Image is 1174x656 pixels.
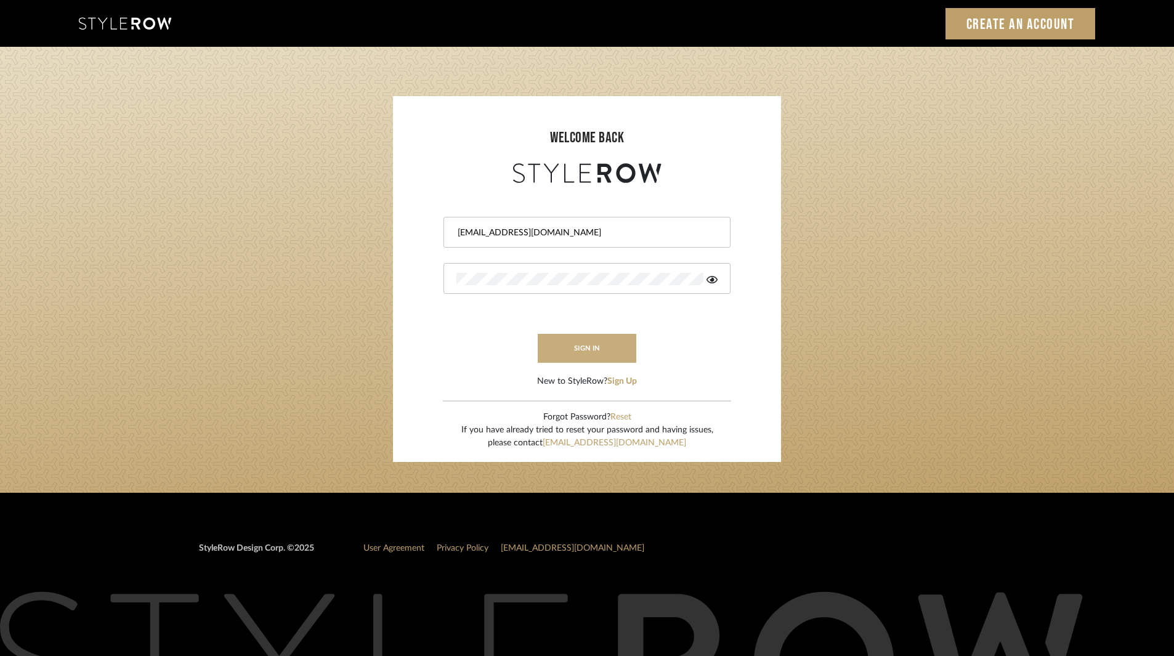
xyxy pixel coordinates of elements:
a: User Agreement [363,544,424,553]
button: Reset [610,411,631,424]
input: Email Address [456,227,715,239]
div: Forgot Password? [461,411,713,424]
a: [EMAIL_ADDRESS][DOMAIN_NAME] [501,544,644,553]
div: StyleRow Design Corp. ©2025 [199,542,314,565]
button: sign in [538,334,636,363]
div: If you have already tried to reset your password and having issues, please contact [461,424,713,450]
div: welcome back [405,127,769,149]
button: Sign Up [607,375,637,388]
a: Privacy Policy [437,544,488,553]
div: New to StyleRow? [537,375,637,388]
a: [EMAIL_ADDRESS][DOMAIN_NAME] [543,439,686,447]
a: Create an Account [945,8,1096,39]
